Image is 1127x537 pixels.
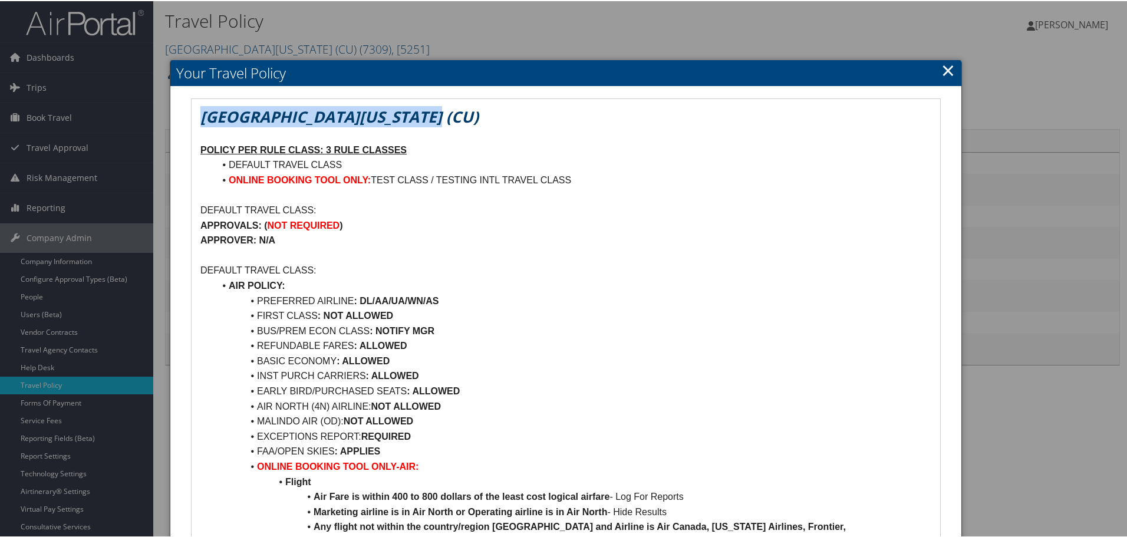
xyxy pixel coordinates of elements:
li: INST PURCH CARRIERS [215,367,931,383]
strong: NOT REQUIRED [267,219,340,229]
strong: : ALLOWED [354,340,407,350]
strong: NOT ALLOWED [371,400,441,410]
li: EXCEPTIONS REPORT: [215,428,931,443]
a: Close [941,57,955,81]
strong: : ALLOWED [366,370,419,380]
li: FIRST CLASS [215,307,931,322]
li: PREFERRED AIRLINE [215,292,931,308]
strong: : ALLOWED [337,355,390,365]
u: POLICY PER RULE CLASS: 3 RULE CLASSES [200,144,407,154]
strong: AIR POLICY: [229,279,285,289]
strong: : NOT ALLOWED [318,309,393,319]
h2: Your Travel Policy [170,59,961,85]
li: AIR NORTH (4N) AIRLINE: [215,398,931,413]
strong: Flight [285,476,311,486]
strong: NOT ALLOWED [344,415,414,425]
li: EARLY BIRD/PURCHASED SEATS [215,383,931,398]
strong: Air Fare is within 400 to 800 dollars of the least cost logical airfare [314,490,609,500]
p: DEFAULT TRAVEL CLASS: [200,202,931,217]
strong: Marketing airline is in Air North or Operating airline is in Air North [314,506,607,516]
strong: : DL/AA/UA/WN/AS [354,295,439,305]
li: - Log For Reports [215,488,931,503]
strong: ONLINE BOOKING TOOL ONLY: [229,174,371,184]
li: DEFAULT TRAVEL CLASS [215,156,931,172]
li: REFUNDABLE FARES [215,337,931,352]
strong: : APPLIES [335,445,381,455]
li: BASIC ECONOMY [215,352,931,368]
li: FAA/OPEN SKIES [215,443,931,458]
strong: : ALLOWED [407,385,460,395]
strong: APPROVALS: ( [200,219,267,229]
li: BUS/PREM ECON CLASS [215,322,931,338]
strong: APPROVER: N/A [200,234,275,244]
strong: REQUIRED [361,430,411,440]
li: TEST CLASS / TESTING INTL TRAVEL CLASS [215,172,931,187]
strong: ) [340,219,342,229]
li: MALINDO AIR (OD): [215,413,931,428]
em: [GEOGRAPHIC_DATA][US_STATE] (CU) [200,105,479,126]
p: DEFAULT TRAVEL CLASS: [200,262,931,277]
strong: ONLINE BOOKING TOOL ONLY-AIR: [257,460,418,470]
strong: : NOTIFY MGR [370,325,434,335]
li: - Hide Results [215,503,931,519]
